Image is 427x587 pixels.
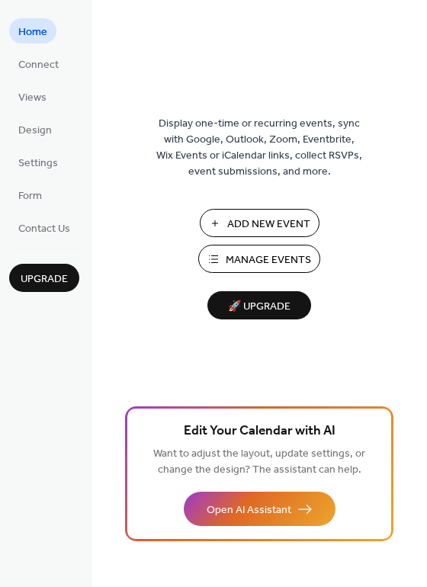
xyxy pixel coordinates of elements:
[200,209,319,237] button: Add New Event
[18,90,47,106] span: Views
[18,123,52,139] span: Design
[18,188,42,204] span: Form
[9,264,79,292] button: Upgrade
[207,291,311,319] button: 🚀 Upgrade
[9,117,61,142] a: Design
[156,116,362,180] span: Display one-time or recurring events, sync with Google, Outlook, Zoom, Eventbrite, Wix Events or ...
[9,18,56,43] a: Home
[184,492,335,526] button: Open AI Assistant
[18,24,47,40] span: Home
[18,221,70,237] span: Contact Us
[207,502,291,518] span: Open AI Assistant
[9,182,51,207] a: Form
[226,252,311,268] span: Manage Events
[18,156,58,172] span: Settings
[227,217,310,233] span: Add New Event
[184,421,335,442] span: Edit Your Calendar with AI
[217,297,302,317] span: 🚀 Upgrade
[18,57,59,73] span: Connect
[21,271,68,287] span: Upgrade
[198,245,320,273] button: Manage Events
[9,84,56,109] a: Views
[9,149,67,175] a: Settings
[9,215,79,240] a: Contact Us
[9,51,68,76] a: Connect
[153,444,365,480] span: Want to adjust the layout, update settings, or change the design? The assistant can help.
